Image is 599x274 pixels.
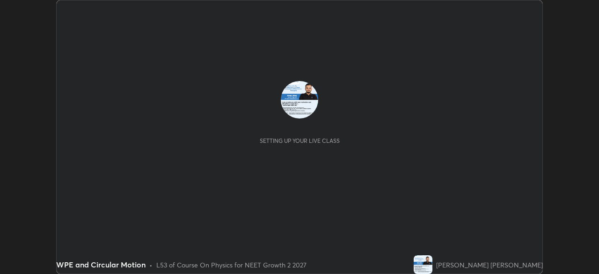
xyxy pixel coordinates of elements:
div: L53 of Course On Physics for NEET Growth 2 2027 [156,260,307,270]
div: [PERSON_NAME] [PERSON_NAME] [436,260,543,270]
div: WPE and Circular Motion [56,259,146,270]
div: Setting up your live class [260,137,340,144]
div: • [149,260,153,270]
img: 56fac2372bd54d6a89ffab81bd2c5eeb.jpg [281,81,318,118]
img: 56fac2372bd54d6a89ffab81bd2c5eeb.jpg [414,255,432,274]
